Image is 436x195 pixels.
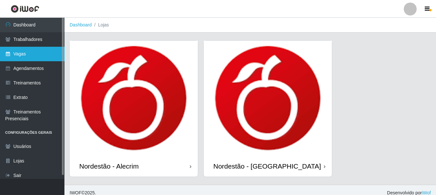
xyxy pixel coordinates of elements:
div: Nordestão - [GEOGRAPHIC_DATA] [213,162,321,170]
nav: breadcrumb [64,18,436,33]
a: Nordestão - [GEOGRAPHIC_DATA] [204,41,332,177]
div: Nordestão - Alecrim [79,162,139,170]
img: cardImg [204,41,332,156]
img: cardImg [70,41,198,156]
a: Nordestão - Alecrim [70,41,198,177]
img: CoreUI Logo [11,5,39,13]
a: Dashboard [70,22,92,27]
li: Lojas [92,22,109,28]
